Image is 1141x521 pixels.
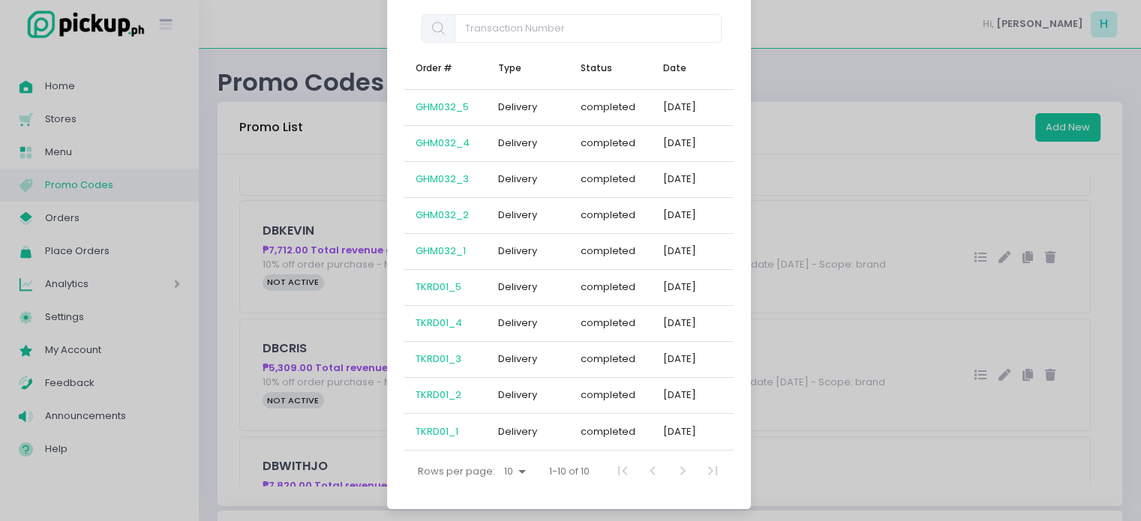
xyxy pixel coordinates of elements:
[581,208,635,223] div: completed
[581,388,635,403] div: completed
[663,100,696,115] div: [DATE]
[581,280,635,295] div: completed
[498,244,537,259] div: Delivery
[581,172,635,187] div: completed
[663,136,696,151] div: [DATE]
[663,208,696,223] div: [DATE]
[581,100,635,115] div: completed
[663,280,696,295] div: [DATE]
[608,456,638,486] button: First Page
[581,136,635,151] div: completed
[549,464,590,479] span: 1-10 of 10
[581,244,635,259] div: completed
[498,316,537,331] div: Delivery
[663,352,696,367] div: [DATE]
[416,424,458,439] a: TKRD01_1
[416,316,462,330] a: TKRD01_4
[416,100,469,114] a: GHM032_5
[663,64,686,73] div: Date
[663,244,696,259] div: [DATE]
[498,463,531,481] select: Rows per page:
[416,208,469,222] a: GHM032_2
[581,316,635,331] div: completed
[498,352,537,367] div: Delivery
[638,456,668,486] button: Previous Page
[498,64,521,73] div: Type
[416,244,466,258] a: GHM032_1
[663,172,696,187] div: [DATE]
[663,388,696,403] div: [DATE]
[581,424,635,439] div: completed
[663,424,696,439] div: [DATE]
[416,352,461,366] a: TKRD01_3
[416,172,469,186] a: GHM032_3
[498,388,537,403] div: Delivery
[668,456,698,486] button: Next Page
[416,280,461,294] a: TKRD01_5
[498,136,537,151] div: Delivery
[498,208,537,223] div: Delivery
[498,100,537,115] div: Delivery
[581,64,612,73] div: Status
[663,316,696,331] div: [DATE]
[698,456,728,486] button: Last Page
[416,388,461,402] a: TKRD01_2
[455,14,722,43] input: Transaction Number
[581,352,635,367] div: completed
[416,136,470,150] a: GHM032_4
[498,424,537,439] div: Delivery
[498,280,537,295] div: Delivery
[416,64,452,73] div: Order #
[418,464,495,479] span: Rows per page:
[498,172,537,187] div: Delivery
